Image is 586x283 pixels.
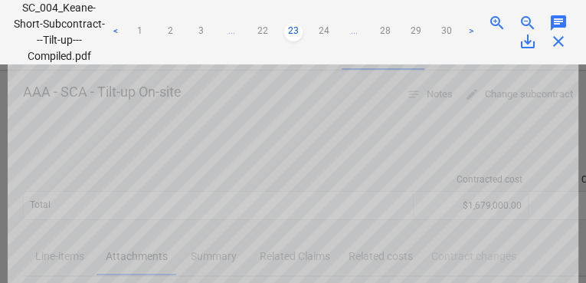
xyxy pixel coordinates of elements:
[549,14,568,32] span: chat
[131,23,149,41] a: Page 1
[519,14,537,32] span: zoom_out
[254,23,272,41] a: Page 22
[462,23,480,41] a: Next page
[315,23,333,41] a: Page 24
[345,23,364,41] a: ...
[549,32,568,51] span: close
[223,23,241,41] a: ...
[488,14,506,32] span: zoom_in
[192,23,211,41] a: Page 3
[519,32,537,51] span: save_alt
[437,23,456,41] a: Page 30
[162,23,180,41] a: Page 2
[376,23,394,41] a: Page 28
[407,23,425,41] a: Page 29
[284,23,303,41] a: Page 23 is your current page
[106,23,125,41] a: Previous page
